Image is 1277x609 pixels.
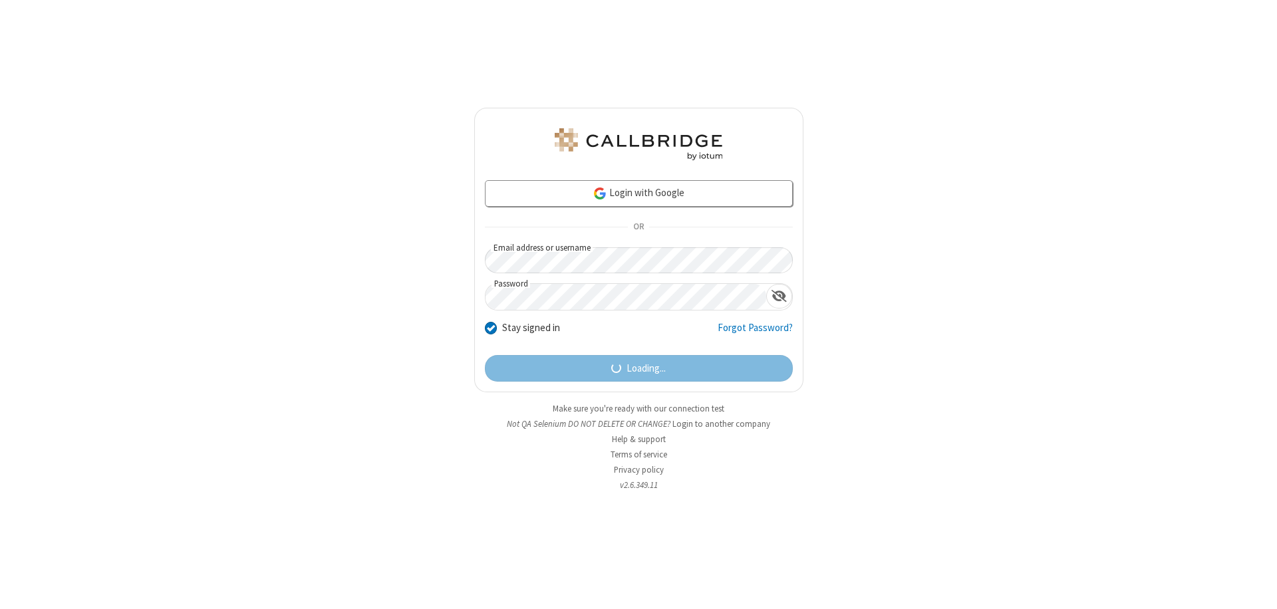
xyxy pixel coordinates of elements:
a: Help & support [612,433,666,445]
span: Loading... [627,361,666,376]
span: OR [628,218,649,237]
input: Email address or username [485,247,793,273]
a: Privacy policy [614,464,664,475]
button: Loading... [485,355,793,382]
li: v2.6.349.11 [474,479,803,491]
a: Login with Google [485,180,793,207]
a: Make sure you're ready with our connection test [553,403,724,414]
iframe: Chat [1244,574,1267,600]
label: Stay signed in [502,320,560,336]
div: Show password [766,284,792,308]
a: Terms of service [611,449,667,460]
a: Forgot Password? [718,320,793,346]
img: google-icon.png [593,186,607,201]
li: Not QA Selenium DO NOT DELETE OR CHANGE? [474,418,803,430]
button: Login to another company [672,418,770,430]
img: QA Selenium DO NOT DELETE OR CHANGE [552,128,725,160]
input: Password [486,284,766,310]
